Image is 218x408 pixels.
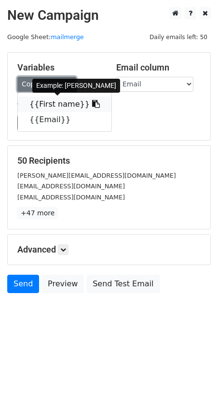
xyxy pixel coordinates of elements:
a: Send [7,275,39,293]
h5: 50 Recipients [17,155,201,166]
a: Preview [41,275,84,293]
div: Example: [PERSON_NAME] [32,79,120,93]
a: {{First name}} [18,97,111,112]
h5: Variables [17,62,102,73]
h2: New Campaign [7,7,211,24]
small: [PERSON_NAME][EMAIL_ADDRESS][DOMAIN_NAME] [17,172,176,179]
small: [EMAIL_ADDRESS][DOMAIN_NAME] [17,183,125,190]
h5: Advanced [17,244,201,255]
iframe: Chat Widget [170,362,218,408]
small: [EMAIL_ADDRESS][DOMAIN_NAME] [17,194,125,201]
h5: Email column [116,62,201,73]
a: Copy/paste... [17,77,76,92]
a: Daily emails left: 50 [146,33,211,41]
a: +47 more [17,207,58,219]
small: Google Sheet: [7,33,84,41]
a: mailmerge [51,33,84,41]
a: Send Test Email [86,275,160,293]
a: {{Email}} [18,112,111,127]
span: Daily emails left: 50 [146,32,211,42]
